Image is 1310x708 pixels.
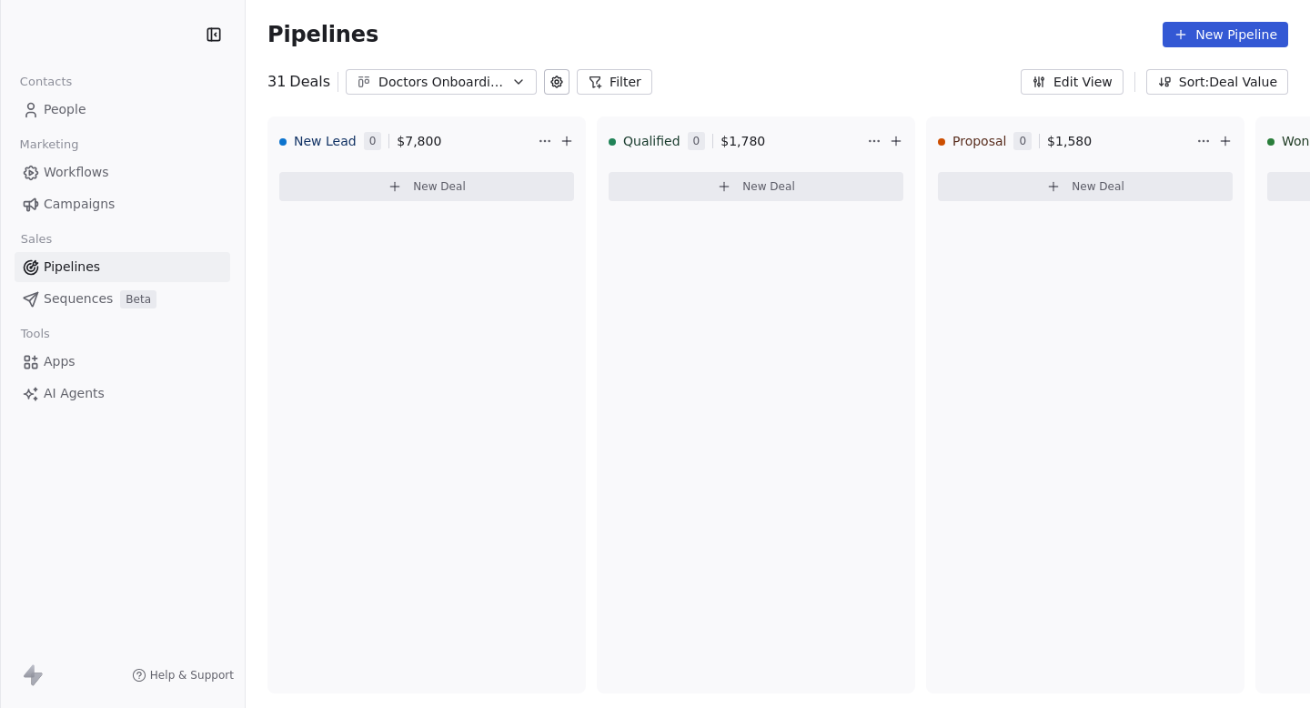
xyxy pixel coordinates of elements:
span: Tools [13,320,57,348]
span: Workflows [44,163,109,182]
span: Campaigns [44,195,115,214]
span: Marketing [12,131,86,158]
span: New Deal [742,179,795,194]
span: Proposal [952,132,1006,150]
span: New Deal [413,179,466,194]
span: 0 [1013,132,1032,150]
span: People [44,100,86,119]
span: Help & Support [150,668,234,683]
div: 31 [267,71,330,93]
button: Filter [577,69,652,95]
button: New Deal [938,172,1233,201]
a: SequencesBeta [15,284,230,314]
div: New Lead0$7,800 [279,117,534,165]
span: Sequences [44,289,113,308]
a: Campaigns [15,189,230,219]
span: Deals [289,71,330,93]
span: Pipelines [267,22,378,47]
span: Qualified [623,132,680,150]
span: New Lead [294,132,357,150]
button: New Pipeline [1163,22,1288,47]
span: $ 7,800 [397,132,441,150]
span: Beta [120,290,156,308]
a: Workflows [15,157,230,187]
span: Sales [13,226,60,253]
button: New Deal [609,172,903,201]
span: 0 [364,132,382,150]
span: New Deal [1072,179,1124,194]
a: People [15,95,230,125]
button: Sort: Deal Value [1146,69,1288,95]
span: Apps [44,352,76,371]
a: Pipelines [15,252,230,282]
span: Won [1282,132,1309,150]
a: Apps [15,347,230,377]
a: AI Agents [15,379,230,409]
button: Edit View [1021,69,1124,95]
div: Qualified0$1,780 [609,117,863,165]
button: New Deal [279,172,574,201]
span: $ 1,780 [720,132,765,150]
div: Proposal0$1,580 [938,117,1193,165]
span: Pipelines [44,258,100,277]
div: Doctors Onboarding [378,73,504,92]
span: 0 [688,132,706,150]
a: Help & Support [132,668,234,683]
span: AI Agents [44,384,105,403]
span: Contacts [12,68,80,96]
span: $ 1,580 [1047,132,1092,150]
